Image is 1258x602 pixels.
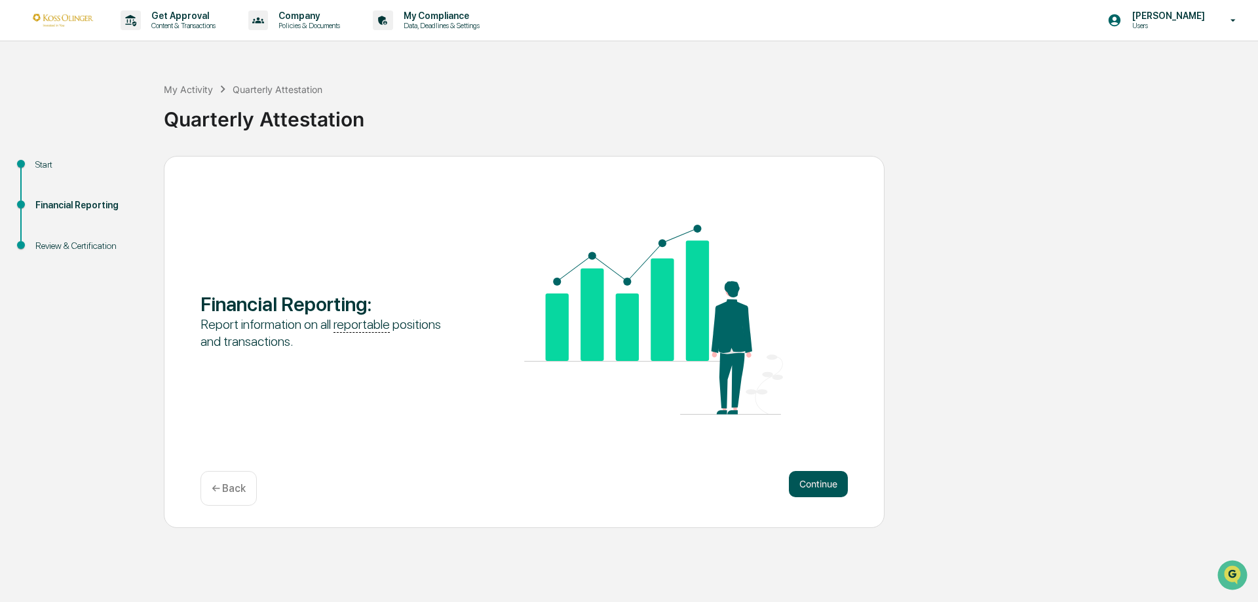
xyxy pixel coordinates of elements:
img: 1746055101610-c473b297-6a78-478c-a979-82029cc54cd1 [13,100,37,124]
p: ← Back [212,482,246,495]
div: Report information on all positions and transactions. [200,316,459,350]
div: Start new chat [45,100,215,113]
img: logo [31,14,94,26]
div: My Activity [164,84,213,95]
div: Financial Reporting [35,198,143,212]
p: Policies & Documents [268,21,347,30]
a: 🔎Data Lookup [8,185,88,208]
span: Preclearance [26,165,85,178]
div: Review & Certification [35,239,143,253]
span: Attestations [108,165,162,178]
div: Financial Reporting : [200,292,459,316]
p: Data, Deadlines & Settings [393,21,486,30]
div: Start [35,158,143,172]
p: My Compliance [393,10,486,21]
p: [PERSON_NAME] [1122,10,1211,21]
span: Pylon [130,222,159,232]
iframe: Open customer support [1216,559,1251,594]
a: 🖐️Preclearance [8,160,90,183]
button: Continue [789,471,848,497]
p: How can we help? [13,28,238,48]
span: Data Lookup [26,190,83,203]
a: 🗄️Attestations [90,160,168,183]
p: Get Approval [141,10,222,21]
a: Powered byPylon [92,221,159,232]
p: Content & Transactions [141,21,222,30]
div: 🗄️ [95,166,105,177]
u: reportable [334,316,390,333]
p: Company [268,10,347,21]
div: Quarterly Attestation [233,84,322,95]
div: Quarterly Attestation [164,97,1251,131]
p: Users [1122,21,1211,30]
button: Start new chat [223,104,238,120]
img: Financial Reporting [524,225,783,415]
div: 🖐️ [13,166,24,177]
div: We're available if you need us! [45,113,166,124]
div: 🔎 [13,191,24,202]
